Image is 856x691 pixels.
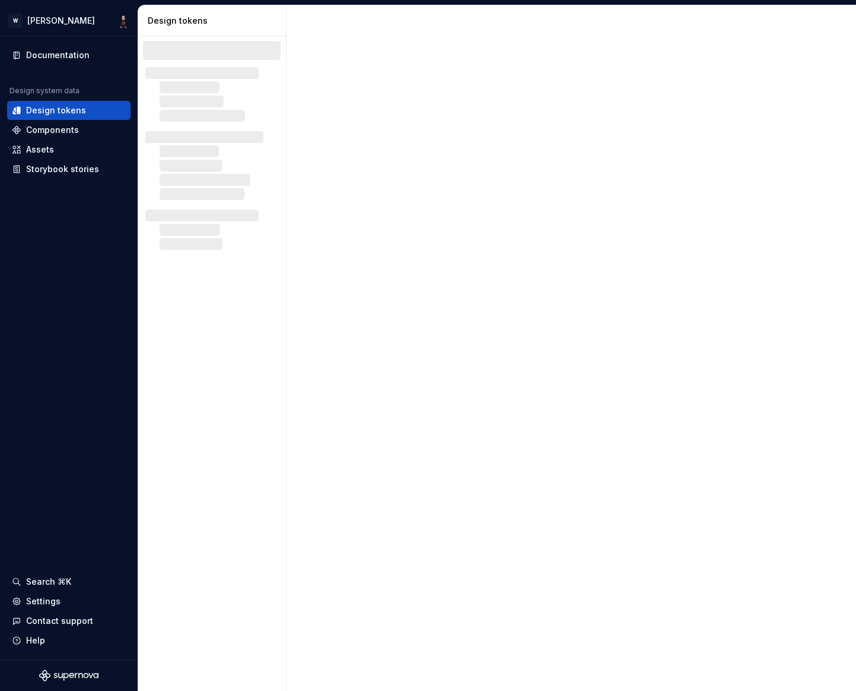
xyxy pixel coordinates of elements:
[148,15,281,27] div: Design tokens
[26,635,45,646] div: Help
[7,592,131,611] a: Settings
[7,140,131,159] a: Assets
[7,631,131,650] button: Help
[26,49,90,61] div: Documentation
[26,144,54,156] div: Assets
[7,611,131,630] button: Contact support
[27,15,95,27] div: [PERSON_NAME]
[39,670,98,682] svg: Supernova Logo
[8,14,23,28] div: W
[7,572,131,591] button: Search ⌘K
[9,86,79,96] div: Design system data
[26,124,79,136] div: Components
[7,46,131,65] a: Documentation
[116,14,131,28] img: Adam
[26,615,93,627] div: Contact support
[7,101,131,120] a: Design tokens
[26,104,86,116] div: Design tokens
[2,8,135,33] button: W[PERSON_NAME]Adam
[26,163,99,175] div: Storybook stories
[7,160,131,179] a: Storybook stories
[7,121,131,140] a: Components
[26,576,71,588] div: Search ⌘K
[26,595,61,607] div: Settings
